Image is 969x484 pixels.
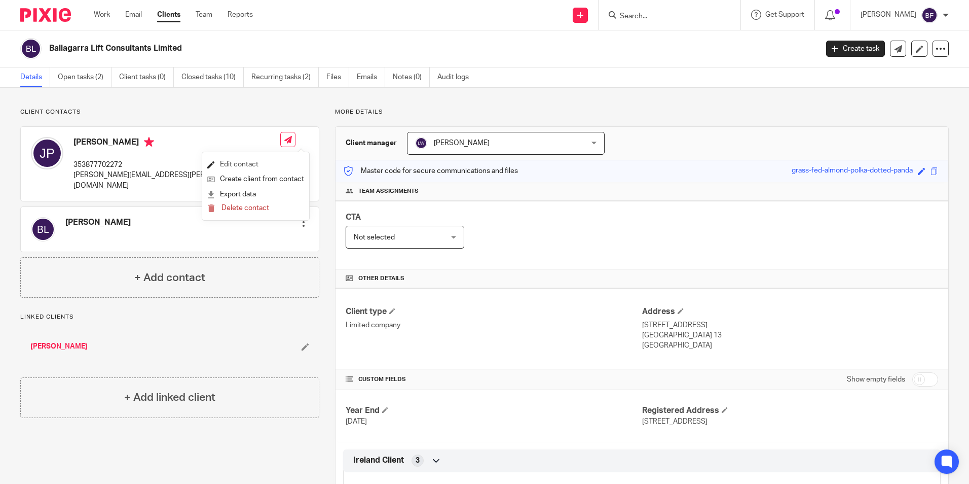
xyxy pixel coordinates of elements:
[346,213,361,221] span: CTA
[94,10,110,20] a: Work
[343,166,518,176] p: Master code for secure communications and files
[181,67,244,87] a: Closed tasks (10)
[346,418,367,425] span: [DATE]
[346,405,642,416] h4: Year End
[207,172,304,187] a: Create client from contact
[207,202,269,215] button: Delete contact
[642,405,938,416] h4: Registered Address
[207,157,304,172] a: Edit contact
[31,137,63,169] img: svg%3E
[642,320,938,330] p: [STREET_ADDRESS]
[346,306,642,317] h4: Client type
[73,170,280,191] p: [PERSON_NAME][EMAIL_ADDRESS][PERSON_NAME][DOMAIN_NAME]
[65,217,131,228] h4: [PERSON_NAME]
[144,137,154,147] i: Primary
[357,67,385,87] a: Emails
[125,10,142,20] a: Email
[20,313,319,321] p: Linked clients
[346,375,642,384] h4: CUSTOM FIELDS
[358,187,419,195] span: Team assignments
[437,67,476,87] a: Audit logs
[619,12,710,21] input: Search
[642,418,707,425] span: [STREET_ADDRESS]
[326,67,349,87] a: Files
[826,41,885,57] a: Create task
[353,455,404,466] span: Ireland Client
[765,11,804,18] span: Get Support
[358,274,404,283] span: Other details
[642,306,938,317] h4: Address
[346,320,642,330] p: Limited company
[434,140,490,147] span: [PERSON_NAME]
[642,340,938,351] p: [GEOGRAPHIC_DATA]
[221,204,269,212] span: Delete contact
[346,138,397,148] h3: Client manager
[847,374,905,385] label: Show empty fields
[49,43,658,54] h2: Ballagarra Lift Consultants Limited
[921,7,938,23] img: svg%3E
[416,456,420,466] span: 3
[415,137,427,149] img: svg%3E
[30,341,88,352] a: [PERSON_NAME]
[73,160,280,170] p: 353877702272
[354,234,395,241] span: Not selected
[73,137,280,150] h4: [PERSON_NAME]
[20,67,50,87] a: Details
[124,390,215,405] h4: + Add linked client
[207,187,304,202] a: Export data
[861,10,916,20] p: [PERSON_NAME]
[119,67,174,87] a: Client tasks (0)
[792,165,913,177] div: grass-fed-almond-polka-dotted-panda
[20,38,42,59] img: svg%3E
[31,217,55,241] img: svg%3E
[58,67,111,87] a: Open tasks (2)
[228,10,253,20] a: Reports
[251,67,319,87] a: Recurring tasks (2)
[20,8,71,22] img: Pixie
[20,108,319,116] p: Client contacts
[134,270,205,286] h4: + Add contact
[642,330,938,340] p: [GEOGRAPHIC_DATA] 13
[393,67,430,87] a: Notes (0)
[335,108,949,116] p: More details
[157,10,180,20] a: Clients
[196,10,212,20] a: Team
